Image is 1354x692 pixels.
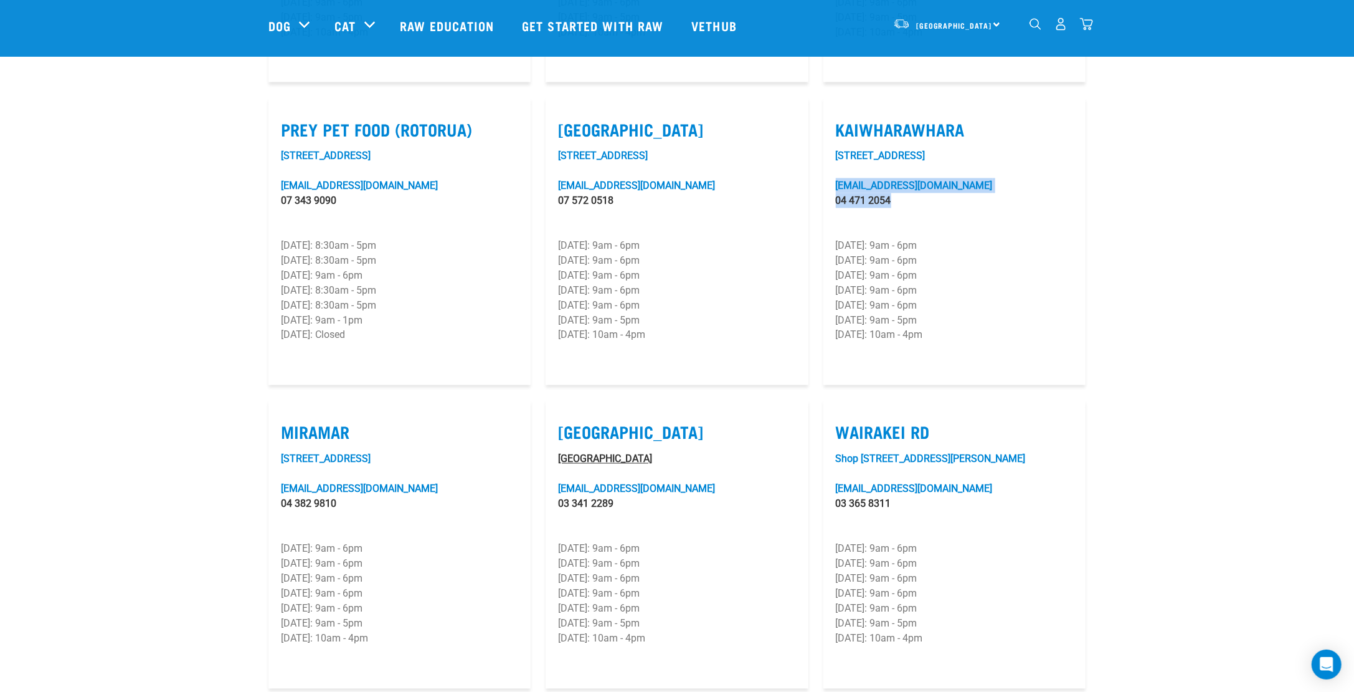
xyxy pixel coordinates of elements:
p: [DATE]: 9am - 6pm [281,602,518,617]
a: 07 343 9090 [281,195,336,206]
label: [GEOGRAPHIC_DATA] [558,423,795,442]
p: [DATE]: 10am - 4pm [558,328,795,343]
p: [DATE]: 9am - 6pm [558,268,795,283]
a: [EMAIL_ADDRESS][DOMAIN_NAME] [281,483,438,495]
a: Raw Education [387,1,509,50]
p: [DATE]: 9am - 6pm [558,557,795,572]
p: [DATE]: 8:30am - 5pm [281,298,518,313]
img: user.png [1054,17,1068,31]
p: [DATE]: 9am - 6pm [836,542,1073,557]
p: [DATE]: 9am - 6pm [836,268,1073,283]
p: [DATE]: 9am - 1pm [281,313,518,328]
label: Miramar [281,423,518,442]
a: Shop [STREET_ADDRESS][PERSON_NAME] [836,453,1026,465]
p: [DATE]: 9am - 6pm [836,283,1073,298]
p: [DATE]: 9am - 5pm [281,617,518,632]
a: Dog [268,16,291,35]
p: [DATE]: 9am - 5pm [836,617,1073,632]
p: [DATE]: 9am - 6pm [558,283,795,298]
p: [DATE]: 9am - 6pm [281,542,518,557]
a: [STREET_ADDRESS] [281,453,371,465]
p: [DATE]: 9am - 6pm [281,268,518,283]
p: [DATE]: Closed [281,328,518,343]
span: [GEOGRAPHIC_DATA] [916,23,992,27]
a: 03 365 8311 [836,498,891,510]
label: Kaiwharawhara [836,120,1073,139]
p: [DATE]: 9am - 6pm [281,587,518,602]
p: [DATE]: 10am - 4pm [836,328,1073,343]
a: [STREET_ADDRESS] [558,150,648,161]
a: [STREET_ADDRESS] [281,150,371,161]
p: [DATE]: 9am - 6pm [836,587,1073,602]
p: [DATE]: 9am - 6pm [558,253,795,268]
p: [DATE]: 8:30am - 5pm [281,253,518,268]
a: Get started with Raw [509,1,679,50]
label: Prey Pet Food (Rotorua) [281,120,518,139]
p: [DATE]: 9am - 6pm [558,238,795,253]
p: [DATE]: 9am - 6pm [836,238,1073,253]
a: [EMAIL_ADDRESS][DOMAIN_NAME] [836,483,993,495]
p: [DATE]: 9am - 6pm [558,542,795,557]
a: Vethub [679,1,752,50]
label: Wairakei Rd [836,423,1073,442]
p: [DATE]: 9am - 6pm [558,298,795,313]
p: [DATE]: 10am - 4pm [558,632,795,646]
a: 04 382 9810 [281,498,336,510]
a: [EMAIL_ADDRESS][DOMAIN_NAME] [836,180,993,191]
a: 03 341 2289 [558,498,613,510]
img: home-icon-1@2x.png [1030,18,1041,30]
img: home-icon@2x.png [1080,17,1093,31]
a: [EMAIL_ADDRESS][DOMAIN_NAME] [558,483,715,495]
p: [DATE]: 9am - 5pm [558,313,795,328]
p: [DATE]: 9am - 6pm [558,572,795,587]
img: van-moving.png [893,18,910,29]
label: [GEOGRAPHIC_DATA] [558,120,795,139]
p: [DATE]: 9am - 6pm [836,572,1073,587]
p: [DATE]: 8:30am - 5pm [281,283,518,298]
p: [DATE]: 9am - 5pm [836,313,1073,328]
p: [DATE]: 9am - 6pm [836,602,1073,617]
p: [DATE]: 10am - 4pm [281,632,518,646]
a: 07 572 0518 [558,195,613,206]
p: [DATE]: 9am - 6pm [836,298,1073,313]
a: [EMAIL_ADDRESS][DOMAIN_NAME] [558,180,715,191]
p: [DATE]: 9am - 6pm [281,557,518,572]
p: [DATE]: 8:30am - 5pm [281,238,518,253]
p: [DATE]: 10am - 4pm [836,632,1073,646]
p: [DATE]: 9am - 5pm [558,617,795,632]
p: [DATE]: 9am - 6pm [836,557,1073,572]
a: [STREET_ADDRESS] [836,150,926,161]
a: Cat [334,16,356,35]
a: [EMAIL_ADDRESS][DOMAIN_NAME] [281,180,438,191]
div: Open Intercom Messenger [1312,650,1342,680]
a: [GEOGRAPHIC_DATA] [558,453,652,465]
p: [DATE]: 9am - 6pm [558,602,795,617]
p: [DATE]: 9am - 6pm [836,253,1073,268]
a: 04 471 2054 [836,195,891,206]
p: [DATE]: 9am - 6pm [281,572,518,587]
p: [DATE]: 9am - 6pm [558,587,795,602]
